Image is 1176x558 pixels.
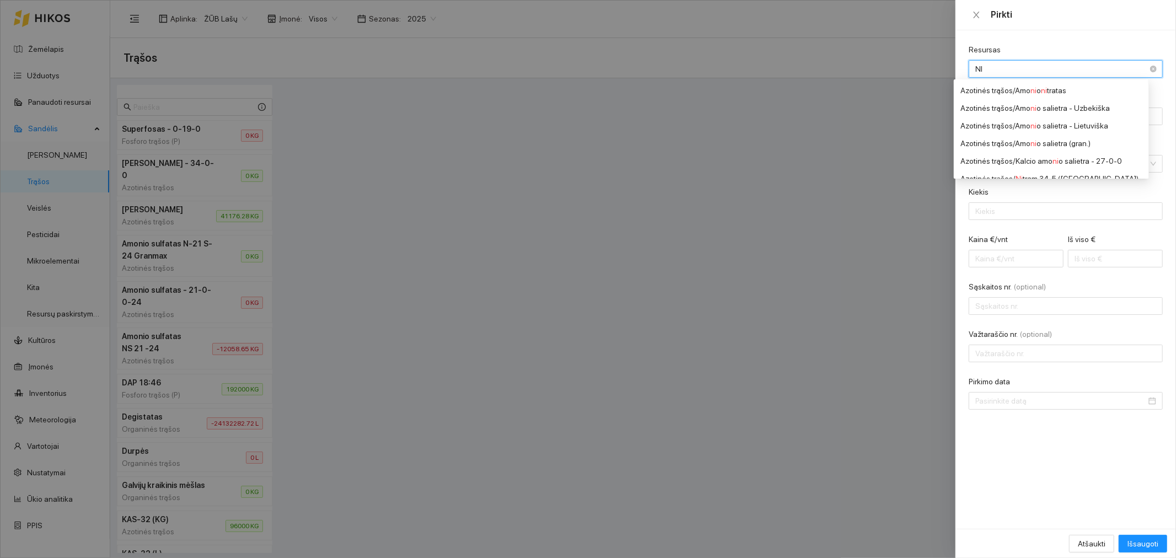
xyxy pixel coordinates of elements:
[969,202,1163,220] input: Kiekis
[1078,538,1105,550] span: Atšaukti
[1127,538,1158,550] span: Išsaugoti
[1069,535,1114,552] button: Atšaukti
[969,376,1010,388] label: Pirkimo data
[975,395,1146,407] input: Pirkimo data
[1053,157,1059,165] span: ni
[960,137,1142,149] div: Azotinės trąšos / Amo o salietra (gran.)
[972,10,981,19] span: close
[1014,281,1046,293] span: (optional)
[1030,104,1037,112] span: ni
[969,250,1064,267] input: Kaina €/vnt
[960,155,1142,167] div: Azotinės trąšos / Kalcio amo o salietra - 27-0-0
[960,120,1142,132] div: Azotinės trąšos / Amo o salietra - Lietuviška
[960,84,1142,96] div: Azotinės trąšos / Amo o tratas
[960,173,1142,185] div: Azotinės trąšos / tram 34,5 ([GEOGRAPHIC_DATA])
[1030,121,1037,130] span: ni
[975,61,1148,77] input: Resursas
[1041,86,1047,95] span: ni
[969,297,1163,315] input: Sąskaitos nr.
[969,329,1052,340] label: Važtaraščio nr.
[960,102,1142,114] div: Azotinės trąšos / Amo o salietra - Uzbekiška
[1030,139,1037,148] span: ni
[969,186,989,198] label: Kiekis
[969,345,1163,362] input: Važtaraščio nr.
[969,234,1008,245] label: Kaina €/vnt
[1119,535,1167,552] button: Išsaugoti
[1016,174,1023,183] span: Ni
[969,281,1046,293] label: Sąskaitos nr.
[991,9,1163,21] div: Pirkti
[1068,234,1096,245] label: Iš viso €
[1030,86,1037,95] span: ni
[1150,66,1157,72] span: close-circle
[969,10,984,20] button: Close
[1020,329,1052,340] span: (optional)
[1068,250,1163,267] input: Iš viso €
[969,44,1001,56] label: Resursas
